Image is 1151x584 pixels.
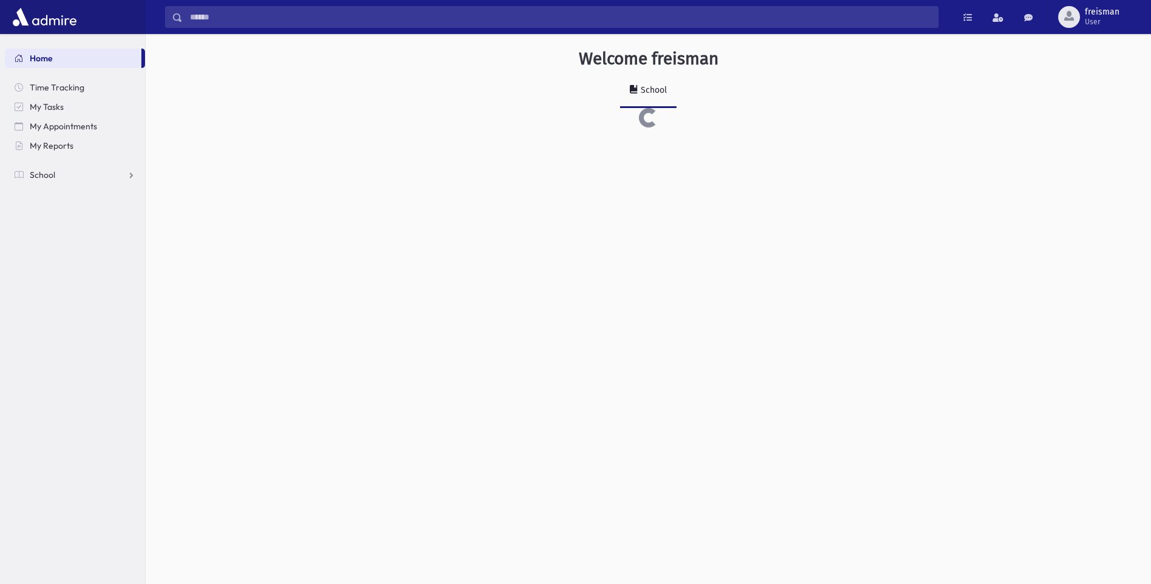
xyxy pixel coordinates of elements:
span: My Reports [30,140,73,151]
span: My Appointments [30,121,97,132]
a: My Reports [5,136,145,155]
span: User [1085,17,1119,27]
span: freisman [1085,7,1119,17]
span: School [30,169,55,180]
a: Home [5,49,141,68]
span: My Tasks [30,101,64,112]
span: Home [30,53,53,64]
div: School [638,85,667,95]
a: My Tasks [5,97,145,117]
input: Search [183,6,938,28]
a: Time Tracking [5,78,145,97]
h3: Welcome freisman [579,49,718,69]
img: AdmirePro [10,5,79,29]
span: Time Tracking [30,82,84,93]
a: My Appointments [5,117,145,136]
a: School [620,74,677,108]
a: School [5,165,145,185]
